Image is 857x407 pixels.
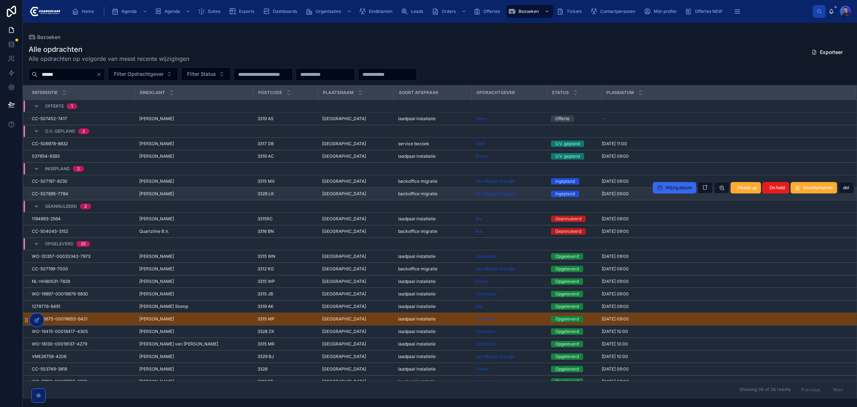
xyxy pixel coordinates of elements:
[257,316,275,322] span: 3315 MP
[476,266,542,272] a: Van Mossel Energie
[476,316,542,322] a: Groendus
[109,5,151,18] a: Agenda
[322,229,366,234] span: [GEOGRAPHIC_DATA]
[32,291,131,297] a: WO-19897-00019876-6830
[602,216,847,222] a: [DATE] 09:00
[476,329,495,334] span: Groendus
[602,229,847,234] a: [DATE] 09:00
[322,266,390,272] a: [GEOGRAPHIC_DATA]
[398,304,436,309] span: laadpaal installatie
[32,216,131,222] a: 1194893-2564
[322,178,366,184] span: [GEOGRAPHIC_DATA]
[257,279,314,284] a: 3315 WP
[322,266,366,272] span: [GEOGRAPHIC_DATA]
[398,178,467,184] a: backoffice migratie
[602,279,629,284] span: [DATE] 09:00
[551,178,597,185] a: Ingepland
[555,116,570,122] div: Offerte
[476,254,495,259] a: Groendus
[32,329,131,334] a: WO-18415-00018417-4305
[602,141,627,147] span: [DATE] 11:00
[398,304,467,309] a: laadpaal installatie
[398,141,467,147] a: service bezoek
[121,9,137,14] span: Agenda
[551,291,597,297] a: Opgeleverd
[139,116,249,122] a: [PERSON_NAME]
[257,316,314,322] a: 3315 MP
[257,178,275,184] span: 3315 MX
[551,328,597,335] a: Opgeleverd
[555,228,581,235] div: Geannuleerd
[555,303,579,310] div: Opgeleverd
[476,291,542,297] a: Groendus
[602,254,629,259] span: [DATE] 09:00
[37,34,60,41] span: Bezoeken
[32,341,131,347] a: WO-18130-00018137-4279
[588,5,640,18] a: Contactpersonen
[551,316,597,322] a: Opgeleverd
[139,329,174,334] span: [PERSON_NAME]
[32,178,67,184] span: CC-507197-8230
[555,278,579,285] div: Opgeleverd
[227,5,259,18] a: Exports
[602,191,629,197] span: [DATE] 09:00
[476,191,515,197] a: Van Mossel Energie
[257,178,314,184] a: 3315 MX
[32,316,87,322] span: WO-18675-00018655-6421
[108,67,178,81] button: Select Button
[32,229,68,234] span: CC-504045-3152
[32,229,131,234] a: CC-504045-3152
[322,229,390,234] a: [GEOGRAPHIC_DATA]
[602,316,847,322] a: [DATE] 09:00
[257,304,314,309] a: 3319 AK
[32,191,68,197] span: CC-507895-7784
[322,153,366,159] span: [GEOGRAPHIC_DATA]
[555,178,575,185] div: Ingepland
[398,116,467,122] a: laadpaal installatie
[476,178,515,184] a: Van Mossel Energie
[476,279,542,284] a: Eneco
[139,191,249,197] a: [PERSON_NAME]
[602,254,847,259] a: [DATE] 09:00
[257,191,274,197] span: 3328 LK
[322,216,390,222] a: [GEOGRAPHIC_DATA]
[476,279,488,284] span: Eneco
[139,304,188,309] span: [PERSON_NAME] Stomp
[316,9,341,14] span: Organisaties
[602,304,629,309] span: [DATE] 09:00
[32,216,61,222] span: 1194893-2564
[152,5,194,18] a: Agenda
[322,116,366,122] span: [GEOGRAPHIC_DATA]
[322,291,366,297] span: [GEOGRAPHIC_DATA]
[555,328,579,335] div: Opgeleverd
[476,216,482,222] a: Kia
[29,6,60,17] img: App logo
[602,266,629,272] span: [DATE] 09:00
[602,191,847,197] a: [DATE] 09:00
[322,316,366,322] span: [GEOGRAPHIC_DATA]
[398,316,467,322] a: laadpaal installatie
[398,229,467,234] a: backoffice migratie
[471,5,505,18] a: Offertes
[838,182,854,193] button: del
[602,329,628,334] span: [DATE] 10:00
[70,5,99,18] a: Home
[257,116,314,122] a: 3319 AS
[654,9,676,14] span: Mijn profiel
[398,191,437,197] span: backoffice migratie
[476,304,482,309] a: Kia
[322,291,390,297] a: [GEOGRAPHIC_DATA]
[257,266,274,272] span: 3312 KG
[398,291,467,297] a: laadpaal installatie
[32,341,87,347] span: WO-18130-00018137-4279
[139,266,174,272] span: [PERSON_NAME]
[32,116,67,122] span: CC-507452-7417
[398,229,437,234] span: backoffice migratie
[257,116,274,122] span: 3319 AS
[411,9,423,14] span: Leads
[322,141,390,147] a: [GEOGRAPHIC_DATA]
[32,141,131,147] a: CC-506978-8832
